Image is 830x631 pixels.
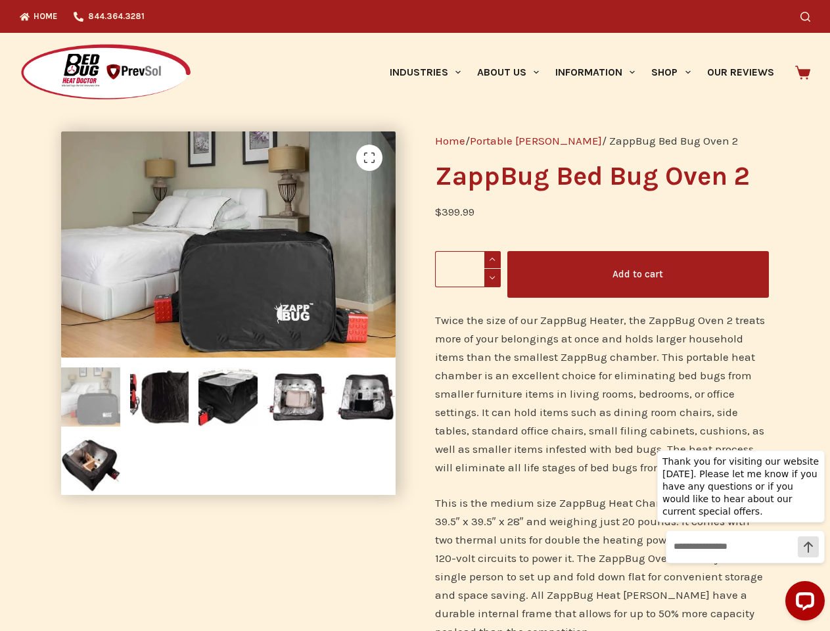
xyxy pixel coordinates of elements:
[547,33,643,112] a: Information
[800,12,810,22] button: Search
[356,145,382,171] a: View full-screen image gallery
[61,367,120,427] img: ZappBug Bed Bug Oven 2
[435,134,465,147] a: Home
[61,436,120,496] img: ZappBug Bed Bug Oven 2 - Image 6
[198,367,258,427] img: ZappBug Bed Bug Oven 2 - Image 3
[130,367,189,427] img: ZappBug Bed Bug Oven 2 - Image 2
[469,33,547,112] a: About Us
[435,131,769,150] nav: Breadcrumb
[435,163,769,189] h1: ZappBug Bed Bug Oven 2
[699,33,782,112] a: Our Reviews
[435,205,442,218] span: $
[435,205,474,218] bdi: 399.99
[647,438,830,631] iframe: LiveChat chat widget
[435,311,769,477] p: Twice the size of our ZappBug Heater, the ZappBug Oven 2 treats more of your belongings at once a...
[507,251,769,298] button: Add to cart
[435,251,501,287] input: Product quantity
[20,43,192,102] img: Prevsol/Bed Bug Heat Doctor
[643,33,699,112] a: Shop
[381,33,782,112] nav: Primary
[470,134,602,147] a: Portable [PERSON_NAME]
[267,367,327,427] img: ZappBug Bed Bug Oven 2 - Image 4
[381,33,469,112] a: Industries
[336,367,396,427] img: ZappBug Bed Bug Oven 2 - Image 5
